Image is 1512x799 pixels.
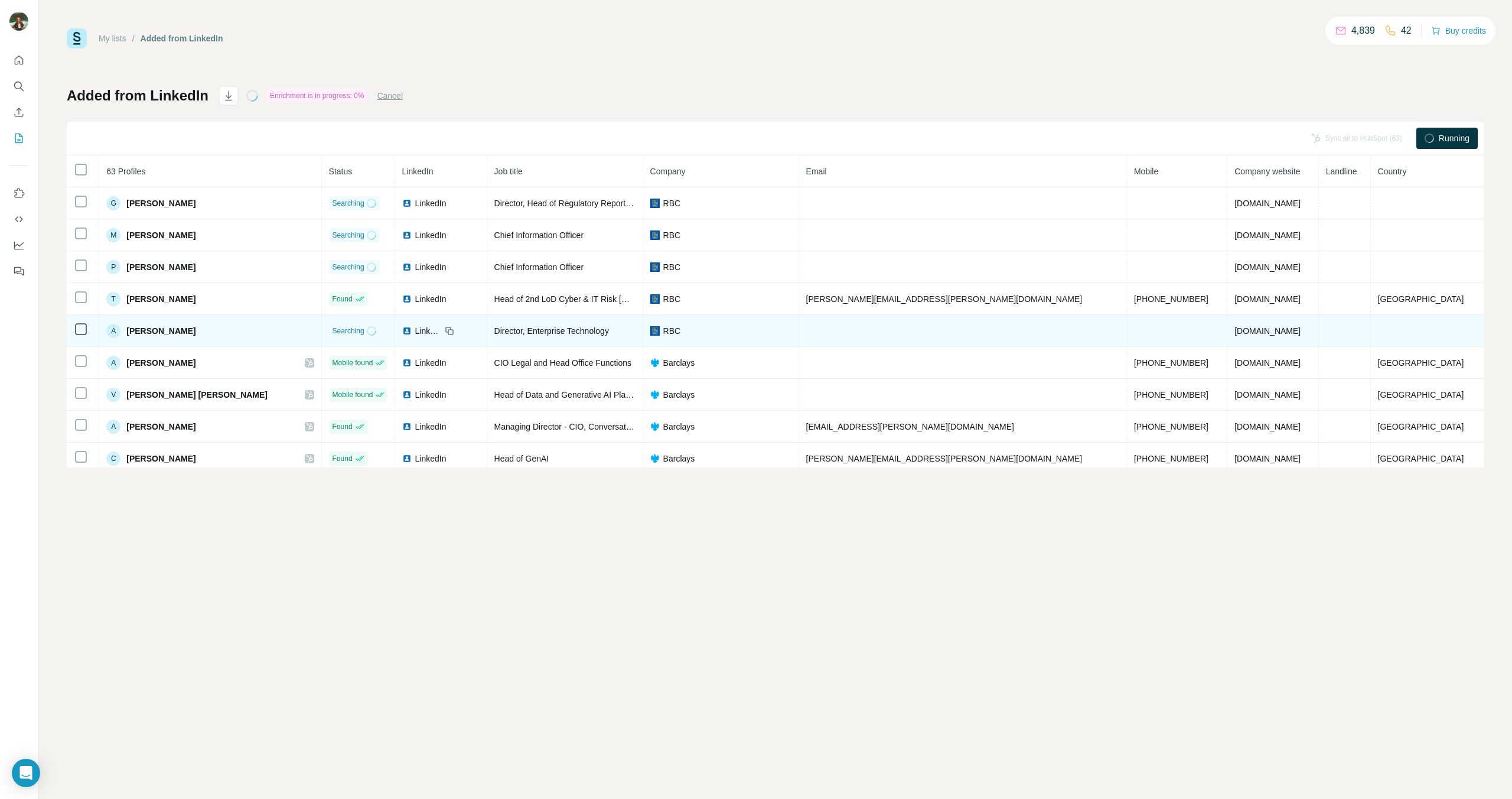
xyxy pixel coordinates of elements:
div: A [106,420,120,434]
div: V [106,388,120,402]
li: / [132,33,135,44]
span: Chief Information Officer [494,230,584,240]
span: Found [333,453,353,464]
span: [GEOGRAPHIC_DATA] [1378,358,1464,368]
span: Head of GenAI [494,454,549,463]
img: LinkedIn logo [402,326,412,336]
div: Open Intercom Messenger [12,759,40,787]
img: company-logo [650,294,660,304]
span: [PERSON_NAME] [126,453,195,465]
h1: Added from LinkedIn [67,86,208,105]
span: Mobile found [333,358,373,368]
div: A [106,324,120,338]
span: Email [806,167,827,176]
img: company-logo [650,454,660,463]
img: company-logo [650,390,660,399]
span: LinkedIn [415,229,447,241]
div: A [106,356,120,370]
span: [DOMAIN_NAME] [1234,326,1301,336]
span: Searching [333,326,364,336]
img: LinkedIn logo [402,422,412,431]
span: [PHONE_NUMBER] [1134,422,1208,431]
button: Buy credits [1431,22,1486,39]
span: [EMAIL_ADDRESS][PERSON_NAME][DOMAIN_NAME] [806,422,1014,431]
span: LinkedIn [415,261,447,273]
span: Mobile found [333,389,373,400]
img: Avatar [9,12,28,31]
span: Found [333,294,353,304]
div: T [106,292,120,306]
button: Cancel [377,90,403,102]
div: P [106,260,120,274]
span: [GEOGRAPHIC_DATA] [1378,454,1464,463]
div: G [106,196,120,210]
button: Dashboard [9,235,28,256]
span: Director, Head of Regulatory Reporting UK & [GEOGRAPHIC_DATA] [494,199,747,208]
span: Running [1439,132,1469,144]
span: LinkedIn [415,325,441,337]
p: 42 [1401,24,1412,38]
span: Head of Data and Generative AI Platforms [494,390,649,399]
span: [PHONE_NUMBER] [1134,454,1208,463]
span: Barclays [663,357,695,369]
button: Quick start [9,50,28,71]
button: Feedback [9,261,28,282]
span: Chief Information Officer [494,262,584,272]
span: LinkedIn [402,167,434,176]
span: [PHONE_NUMBER] [1134,294,1208,304]
span: 63 Profiles [106,167,145,176]
span: Found [333,421,353,432]
span: Searching [333,262,364,272]
span: [PERSON_NAME] [126,357,195,369]
img: LinkedIn logo [402,358,412,368]
span: LinkedIn [415,421,447,433]
span: [GEOGRAPHIC_DATA] [1378,422,1464,431]
span: LinkedIn [415,293,447,305]
span: LinkedIn [415,453,447,465]
span: Company website [1234,167,1300,176]
span: [PERSON_NAME][EMAIL_ADDRESS][PERSON_NAME][DOMAIN_NAME] [806,294,1083,304]
span: Searching [333,230,364,241]
img: LinkedIn logo [402,454,412,463]
span: Searching [333,198,364,209]
span: [DOMAIN_NAME] [1234,358,1301,368]
img: LinkedIn logo [402,230,412,240]
button: My lists [9,128,28,149]
div: Enrichment is in progress: 0% [266,89,367,103]
a: My lists [99,34,126,43]
img: LinkedIn logo [402,390,412,399]
span: Landline [1326,167,1357,176]
span: Barclays [663,453,695,465]
span: [DOMAIN_NAME] [1234,199,1301,208]
div: Added from LinkedIn [141,33,223,44]
img: Surfe Logo [67,28,87,48]
img: company-logo [650,199,660,208]
img: LinkedIn logo [402,262,412,272]
button: Enrich CSV [9,102,28,123]
span: [GEOGRAPHIC_DATA] [1378,294,1464,304]
span: Job title [494,167,523,176]
span: Mobile [1134,167,1158,176]
span: RBC [663,197,681,209]
span: Managing Director - CIO, Conversational AI & Gen AI [494,422,689,431]
button: Use Surfe API [9,209,28,230]
span: [PERSON_NAME] [PERSON_NAME] [126,389,268,401]
img: LinkedIn logo [402,199,412,208]
span: [PERSON_NAME][EMAIL_ADDRESS][PERSON_NAME][DOMAIN_NAME] [806,454,1083,463]
div: M [106,228,120,242]
button: Use Surfe on LinkedIn [9,183,28,204]
span: Barclays [663,421,695,433]
div: C [106,452,120,466]
span: [PERSON_NAME] [126,261,195,273]
span: [GEOGRAPHIC_DATA] [1378,390,1464,399]
span: [PERSON_NAME] [126,325,195,337]
span: [PHONE_NUMBER] [1134,358,1208,368]
span: [DOMAIN_NAME] [1234,262,1301,272]
span: [DOMAIN_NAME] [1234,294,1301,304]
img: LinkedIn logo [402,294,412,304]
span: [PERSON_NAME] [126,197,195,209]
img: company-logo [650,422,660,431]
span: [PERSON_NAME] [126,293,195,305]
span: [DOMAIN_NAME] [1234,390,1301,399]
span: Company [650,167,686,176]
